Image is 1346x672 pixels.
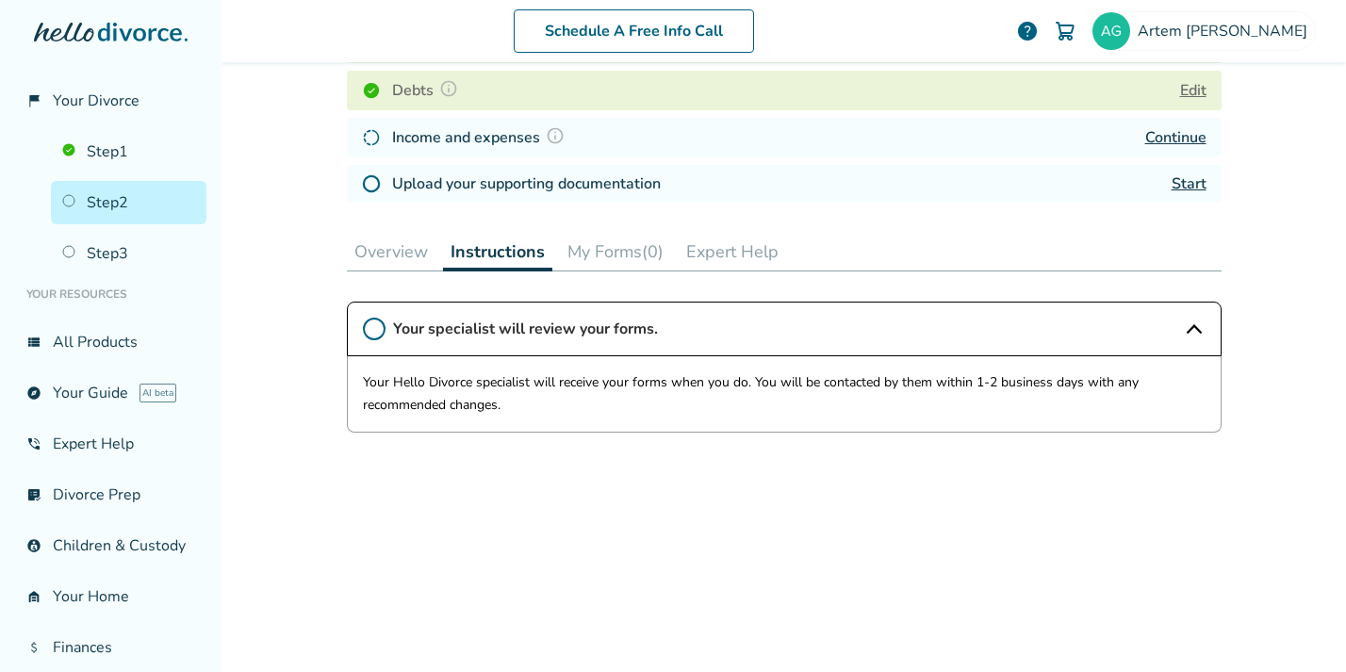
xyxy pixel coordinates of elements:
[53,90,140,111] span: Your Divorce
[1138,21,1315,41] span: Artem [PERSON_NAME]
[443,233,552,271] button: Instructions
[15,524,206,567] a: account_childChildren & Custody
[514,9,754,53] a: Schedule A Free Info Call
[15,473,206,516] a: list_alt_checkDivorce Prep
[393,319,1175,339] span: Your specialist will review your forms.
[347,233,435,270] button: Overview
[15,575,206,618] a: garage_homeYour Home
[439,79,458,98] img: Question Mark
[1252,582,1346,672] div: Виджет чата
[15,422,206,466] a: phone_in_talkExpert Help
[15,320,206,364] a: view_listAll Products
[362,128,381,147] img: In Progress
[1054,20,1076,42] img: Cart
[363,371,1206,417] p: Your Hello Divorce specialist will receive your forms when you do. You will be contacted by them ...
[15,275,206,313] li: Your Resources
[15,79,206,123] a: flag_2Your Divorce
[362,174,381,193] img: Not Started
[26,589,41,604] span: garage_home
[26,335,41,350] span: view_list
[26,487,41,502] span: list_alt_check
[140,384,176,402] span: AI beta
[679,233,786,270] button: Expert Help
[51,232,206,275] a: Step3
[26,436,41,451] span: phone_in_talk
[392,78,464,103] h4: Debts
[1145,127,1206,148] a: Continue
[1016,20,1039,42] a: help
[362,81,381,100] img: Completed
[1172,173,1206,194] a: Start
[392,172,661,195] h4: Upload your supporting documentation
[392,125,570,150] h4: Income and expenses
[26,93,41,108] span: flag_2
[26,538,41,553] span: account_child
[51,130,206,173] a: Step1
[15,626,206,669] a: attach_moneyFinances
[1180,79,1206,102] button: Edit
[1252,582,1346,672] iframe: Chat Widget
[26,385,41,401] span: explore
[51,181,206,224] a: Step2
[546,126,565,145] img: Question Mark
[1092,12,1130,50] img: artygoldman@wonderfamily.com
[26,640,41,655] span: attach_money
[560,233,671,270] button: My Forms(0)
[15,371,206,415] a: exploreYour GuideAI beta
